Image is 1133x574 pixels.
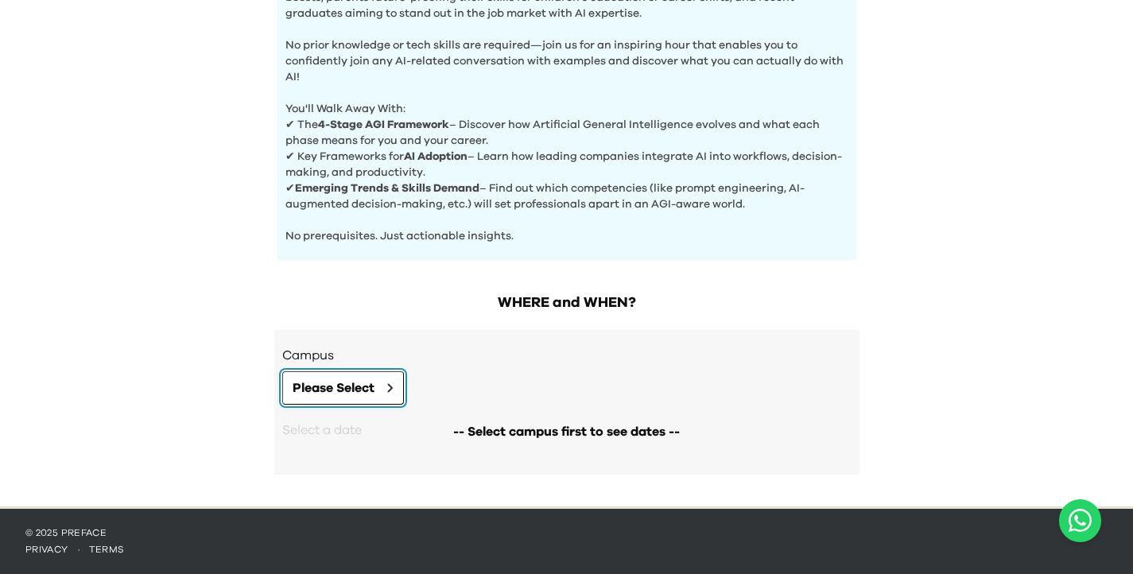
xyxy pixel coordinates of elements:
[25,526,1108,539] p: © 2025 Preface
[274,292,859,314] h2: WHERE and WHEN?
[282,371,404,405] button: Please Select
[285,85,848,117] p: You'll Walk Away With:
[453,422,680,441] span: -- Select campus first to see dates --
[293,378,374,398] span: Please Select
[1059,499,1101,542] a: Chat with us on WhatsApp
[89,545,125,554] a: terms
[68,545,89,554] span: ·
[25,545,68,554] a: privacy
[318,119,449,130] b: 4-Stage AGI Framework
[1059,499,1101,542] button: Open WhatsApp chat
[285,212,848,244] p: No prerequisites. Just actionable insights.
[295,183,479,194] b: Emerging Trends & Skills Demand
[285,21,848,85] p: No prior knowledge or tech skills are required—join us for an inspiring hour that enables you to ...
[282,346,852,365] h3: Campus
[285,117,848,149] p: ✔ The – Discover how Artificial General Intelligence evolves and what each phase means for you an...
[404,151,468,162] b: AI Adoption
[285,180,848,212] p: ✔ – Find out which competencies (like prompt engineering, AI-augmented decision-making, etc.) wil...
[285,149,848,180] p: ✔ Key Frameworks for – Learn how leading companies integrate AI into workflows, decision-making, ...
